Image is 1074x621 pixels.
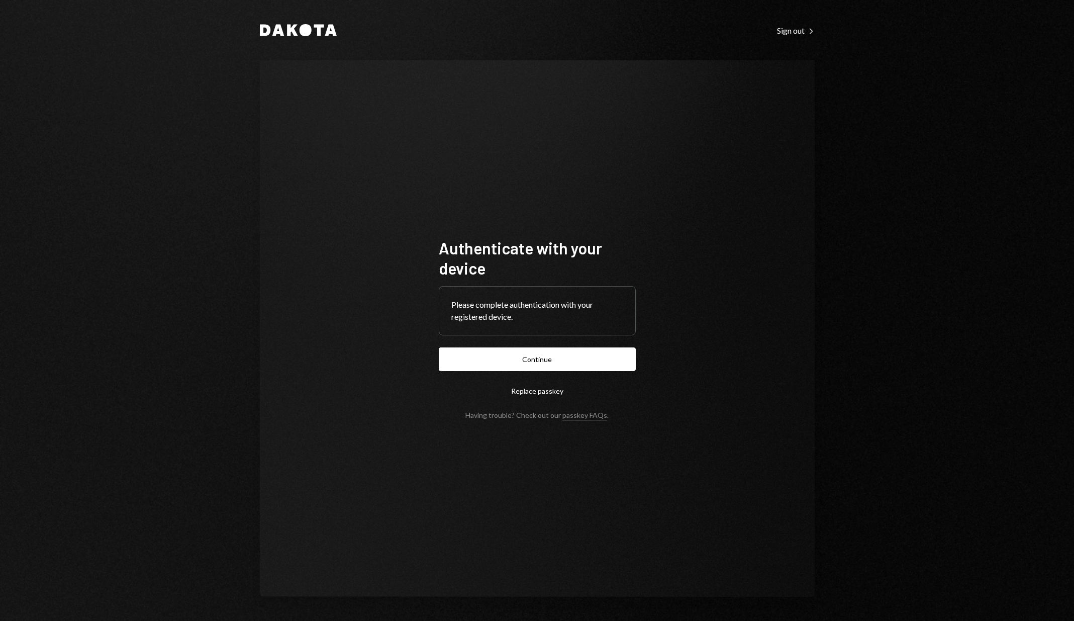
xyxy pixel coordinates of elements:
button: Continue [439,347,636,371]
div: Sign out [777,26,815,36]
div: Please complete authentication with your registered device. [451,299,623,323]
a: passkey FAQs [562,411,607,420]
h1: Authenticate with your device [439,238,636,278]
a: Sign out [777,25,815,36]
button: Replace passkey [439,379,636,403]
div: Having trouble? Check out our . [465,411,609,419]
